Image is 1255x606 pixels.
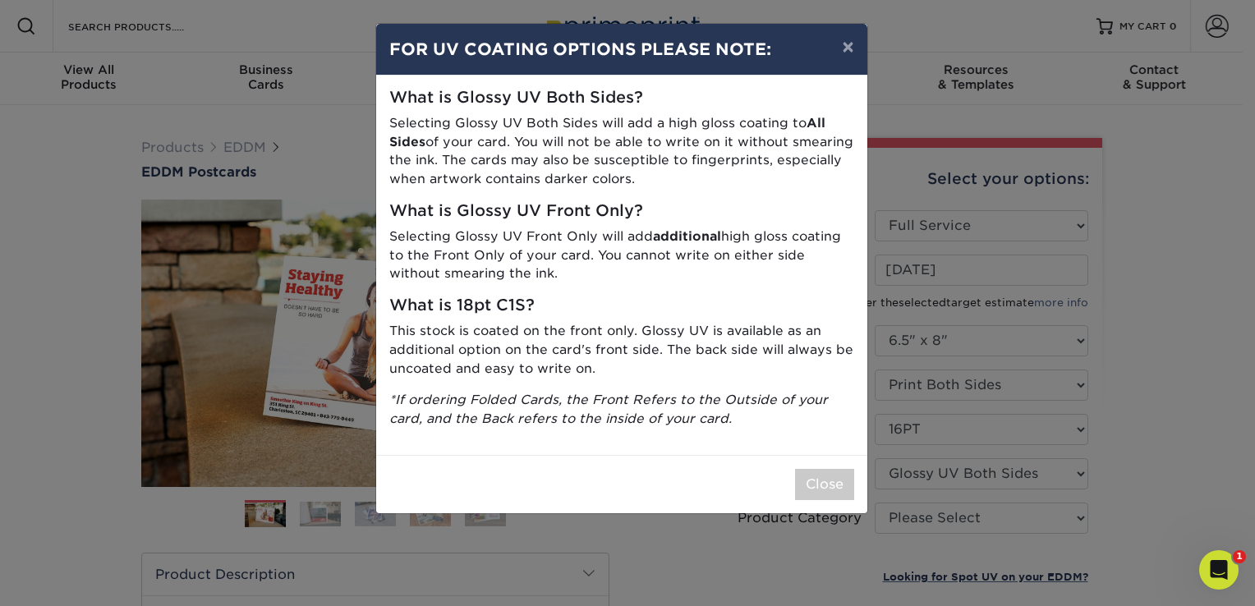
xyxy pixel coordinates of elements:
[389,89,854,108] h5: What is Glossy UV Both Sides?
[389,202,854,221] h5: What is Glossy UV Front Only?
[389,322,854,378] p: This stock is coated on the front only. Glossy UV is available as an additional option on the car...
[795,469,854,500] button: Close
[389,296,854,315] h5: What is 18pt C1S?
[829,24,867,70] button: ×
[389,114,854,189] p: Selecting Glossy UV Both Sides will add a high gloss coating to of your card. You will not be abl...
[389,392,828,426] i: *If ordering Folded Cards, the Front Refers to the Outside of your card, and the Back refers to t...
[389,37,854,62] h4: FOR UV COATING OPTIONS PLEASE NOTE:
[1233,550,1246,563] span: 1
[389,227,854,283] p: Selecting Glossy UV Front Only will add high gloss coating to the Front Only of your card. You ca...
[1199,550,1239,590] iframe: Intercom live chat
[653,228,721,244] strong: additional
[389,115,825,149] strong: All Sides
